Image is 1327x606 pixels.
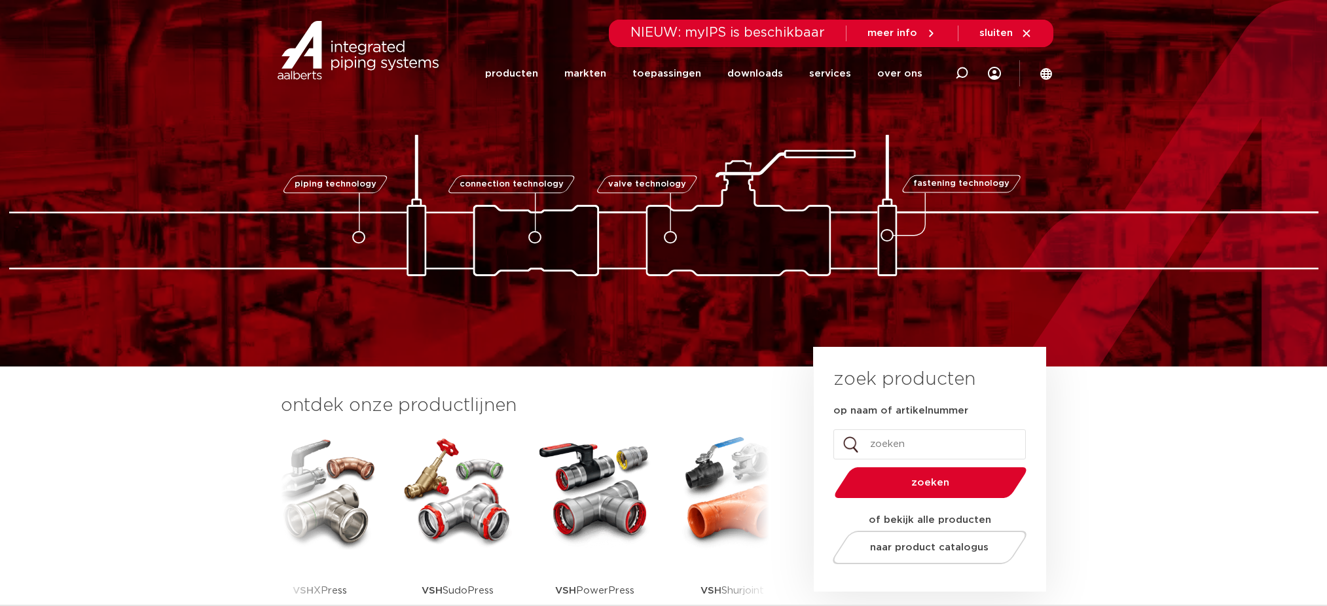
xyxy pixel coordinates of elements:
strong: VSH [700,586,721,596]
span: zoeken [868,478,993,488]
span: NIEUW: myIPS is beschikbaar [630,26,825,39]
button: zoeken [829,466,1032,499]
div: my IPS [988,47,1001,100]
a: services [809,47,851,100]
span: meer info [867,28,917,38]
span: sluiten [979,28,1013,38]
a: over ons [877,47,922,100]
strong: VSH [422,586,443,596]
a: downloads [727,47,783,100]
a: meer info [867,27,937,39]
h3: zoek producten [833,366,975,393]
a: toepassingen [632,47,701,100]
nav: Menu [485,47,922,100]
strong: VSH [293,586,314,596]
input: zoeken [833,429,1026,459]
a: producten [485,47,538,100]
a: sluiten [979,27,1032,39]
a: markten [564,47,606,100]
strong: of bekijk alle producten [869,515,991,525]
span: piping technology [295,180,376,188]
span: valve technology [608,180,686,188]
strong: VSH [555,586,576,596]
a: naar product catalogus [829,531,1030,564]
span: fastening technology [913,180,1009,188]
h3: ontdek onze productlijnen [281,393,769,419]
label: op naam of artikelnummer [833,404,968,418]
span: connection technology [459,180,563,188]
span: naar product catalogus [870,543,989,552]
